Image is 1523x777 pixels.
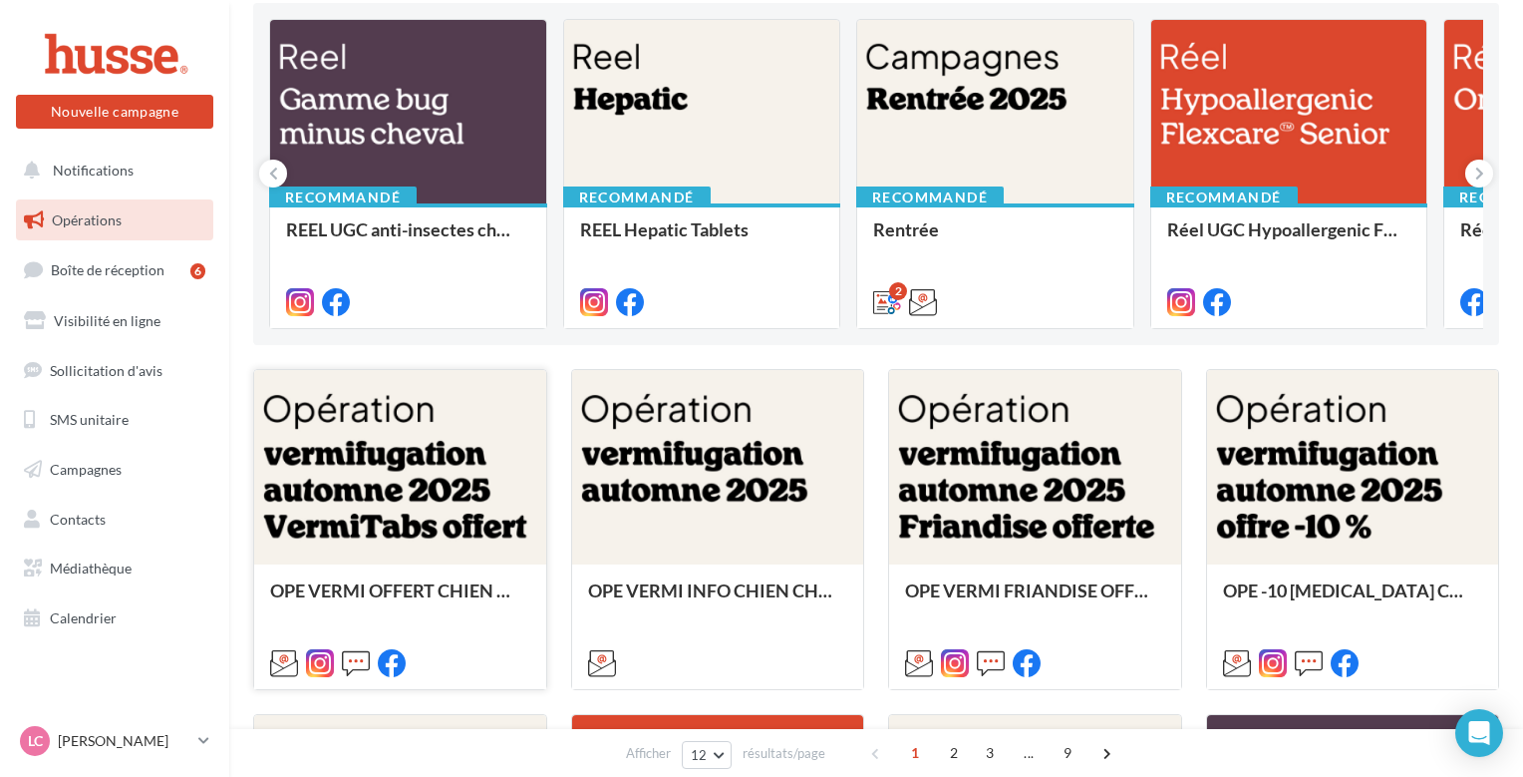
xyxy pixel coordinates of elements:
[269,187,417,208] div: Recommandé
[50,560,132,577] span: Médiathèque
[1013,737,1045,769] span: ...
[12,350,217,392] a: Sollicitation d'avis
[50,511,106,528] span: Contacts
[50,461,122,478] span: Campagnes
[889,282,907,300] div: 2
[563,187,711,208] div: Recommandé
[1167,219,1411,259] div: Réel UGC Hypoallergenic Flexcare™ Senior
[588,581,848,620] div: OPE VERMI INFO CHIEN CHAT AUTOMNE
[16,722,213,760] a: LC [PERSON_NAME]
[12,449,217,491] a: Campagnes
[12,199,217,241] a: Opérations
[52,211,122,228] span: Opérations
[12,499,217,541] a: Contacts
[12,150,209,192] button: Notifications
[974,737,1006,769] span: 3
[54,312,160,329] span: Visibilité en ligne
[1455,709,1503,757] div: Open Intercom Messenger
[691,747,708,763] span: 12
[1223,581,1483,620] div: OPE -10 [MEDICAL_DATA] CHIEN CHAT AUTOMNE
[28,731,43,751] span: LC
[580,219,824,259] div: REEL Hepatic Tablets
[1052,737,1083,769] span: 9
[12,399,217,441] a: SMS unitaire
[286,219,530,259] div: REEL UGC anti-insectes cheval
[12,300,217,342] a: Visibilité en ligne
[856,187,1004,208] div: Recommandé
[12,597,217,639] a: Calendrier
[51,261,164,278] span: Boîte de réception
[873,219,1117,259] div: Rentrée
[12,548,217,589] a: Médiathèque
[626,744,671,763] span: Afficher
[50,609,117,626] span: Calendrier
[16,95,213,129] button: Nouvelle campagne
[270,581,530,620] div: OPE VERMI OFFERT CHIEN CHAT AUTOMNE
[53,162,134,179] span: Notifications
[682,741,733,769] button: 12
[12,248,217,291] a: Boîte de réception6
[905,581,1165,620] div: OPE VERMI FRIANDISE OFFERTE CHIEN CHAT AUTOMNE
[190,263,205,279] div: 6
[1150,187,1298,208] div: Recommandé
[899,737,931,769] span: 1
[743,744,825,763] span: résultats/page
[50,411,129,428] span: SMS unitaire
[50,361,162,378] span: Sollicitation d'avis
[58,731,190,751] p: [PERSON_NAME]
[938,737,970,769] span: 2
